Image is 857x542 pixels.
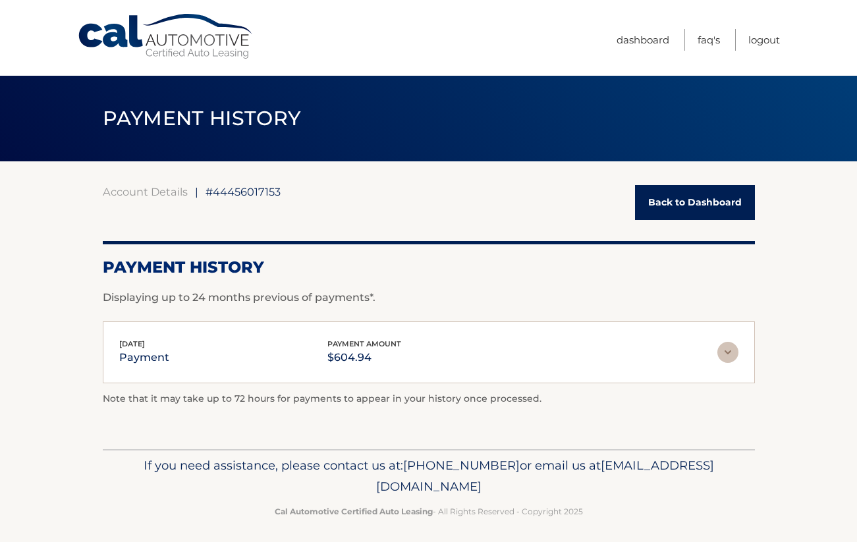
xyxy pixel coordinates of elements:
[327,348,401,367] p: $604.94
[103,185,188,198] a: Account Details
[717,342,738,363] img: accordion-rest.svg
[77,13,255,60] a: Cal Automotive
[103,290,755,306] p: Displaying up to 24 months previous of payments*.
[275,506,433,516] strong: Cal Automotive Certified Auto Leasing
[111,455,746,497] p: If you need assistance, please contact us at: or email us at
[103,106,301,130] span: PAYMENT HISTORY
[119,348,169,367] p: payment
[119,339,145,348] span: [DATE]
[635,185,755,220] a: Back to Dashboard
[327,339,401,348] span: payment amount
[206,185,281,198] span: #44456017153
[698,29,720,51] a: FAQ's
[103,391,755,407] p: Note that it may take up to 72 hours for payments to appear in your history once processed.
[103,257,755,277] h2: Payment History
[111,504,746,518] p: - All Rights Reserved - Copyright 2025
[376,458,714,494] span: [EMAIL_ADDRESS][DOMAIN_NAME]
[195,185,198,198] span: |
[403,458,520,473] span: [PHONE_NUMBER]
[617,29,669,51] a: Dashboard
[748,29,780,51] a: Logout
